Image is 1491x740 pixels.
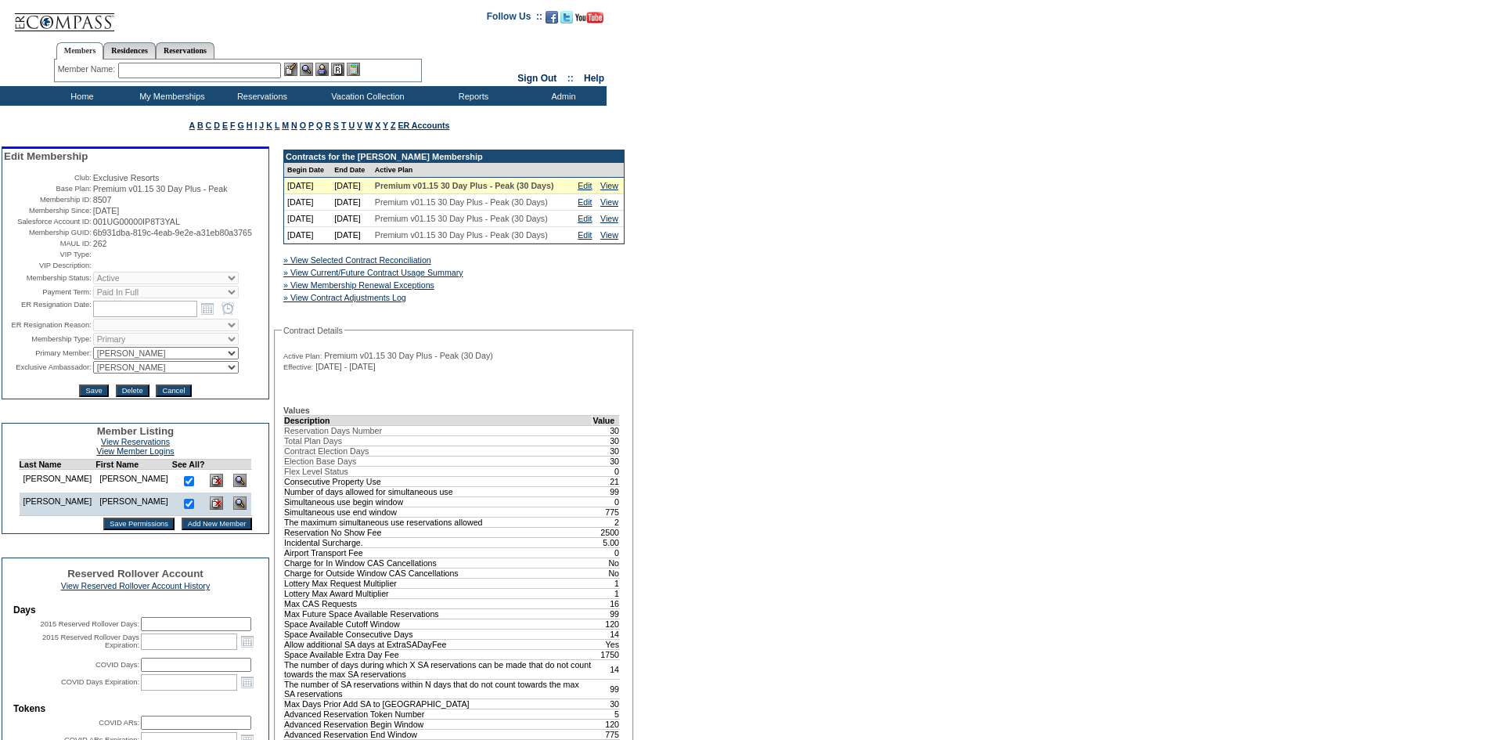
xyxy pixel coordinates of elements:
[575,16,603,25] a: Subscribe to our YouTube Channel
[284,436,342,446] span: Total Plan Days
[284,163,331,178] td: Begin Date
[375,181,554,190] span: Premium v01.15 30 Day Plus - Peak (30 Days)
[391,121,396,130] a: Z
[592,496,620,507] td: 0
[233,496,247,510] img: View Dashboard
[13,605,258,615] td: Days
[592,659,620,679] td: 14
[283,363,313,372] span: Effective:
[210,496,223,510] img: Delete
[592,517,620,527] td: 2
[284,558,592,568] td: Charge for In Window CAS Cancellations
[172,460,205,470] td: See All?
[592,527,620,537] td: 2500
[284,719,592,729] td: Advanced Reservation Begin Window
[210,474,223,487] img: Delete
[93,195,112,204] span: 8507
[487,9,542,28] td: Follow Us ::
[284,659,592,679] td: The number of days during which X SA reservations can be made that do not count towards the max S...
[103,42,156,59] a: Residences
[284,507,592,517] td: Simultaneous use end window
[592,547,620,558] td: 0
[219,300,236,317] a: Open the time view popup.
[284,150,624,163] td: Contracts for the [PERSON_NAME] Membership
[592,507,620,517] td: 775
[578,214,592,223] a: Edit
[4,173,92,182] td: Club:
[230,121,236,130] a: F
[427,86,517,106] td: Reports
[19,470,95,493] td: [PERSON_NAME]
[592,709,620,719] td: 5
[4,150,88,162] span: Edit Membership
[331,178,372,194] td: [DATE]
[331,194,372,211] td: [DATE]
[283,280,434,290] a: » View Membership Renewal Exceptions
[4,319,92,331] td: ER Resignation Reason:
[4,361,92,374] td: Exclusive Ambassador:
[239,673,256,691] a: Open the calendar popup.
[4,333,92,345] td: Membership Type:
[592,446,620,456] td: 30
[266,121,272,130] a: K
[95,661,139,669] label: COVID Days:
[331,211,372,227] td: [DATE]
[237,121,243,130] a: G
[284,629,592,639] td: Space Available Consecutive Days
[284,709,592,719] td: Advanced Reservation Token Number
[284,476,592,486] td: Consecutive Property Use
[375,121,380,130] a: X
[101,437,170,446] a: View Reservations
[592,456,620,466] td: 30
[592,608,620,619] td: 99
[284,415,592,425] td: Description
[56,42,104,60] a: Members
[284,588,592,598] td: Lottery Max Award Multiplier
[315,362,376,371] span: [DATE] - [DATE]
[600,230,618,240] a: View
[95,460,172,470] td: First Name
[239,633,256,650] a: Open the calendar popup.
[592,729,620,739] td: 775
[283,268,463,277] a: » View Current/Future Contract Usage Summary
[97,425,175,437] span: Member Listing
[331,63,344,76] img: Reservations
[592,435,620,446] td: 30
[592,639,620,649] td: Yes
[300,121,306,130] a: O
[282,121,289,130] a: M
[284,467,348,476] span: Flex Level Status
[284,496,592,507] td: Simultaneous use begin window
[19,493,95,516] td: [PERSON_NAME]
[341,121,347,130] a: T
[4,286,92,298] td: Payment Term:
[325,121,331,130] a: R
[61,678,139,686] label: COVID Days Expiration:
[331,163,372,178] td: End Date
[300,63,313,76] img: View
[316,121,322,130] a: Q
[4,184,92,193] td: Base Plan:
[156,384,191,397] input: Cancel
[284,608,592,619] td: Max Future Space Available Reservations
[592,649,620,659] td: 1750
[546,11,558,23] img: Become our fan on Facebook
[4,347,92,359] td: Primary Member:
[284,227,331,244] td: [DATE]
[99,719,139,727] label: COVID ARs:
[13,703,258,714] td: Tokens
[284,527,592,537] td: Reservation No Show Fee
[592,558,620,568] td: No
[517,73,556,84] a: Sign Out
[42,634,139,649] label: 2015 Reserved Rollover Days Expiration:
[284,568,592,578] td: Charge for Outside Window CAS Cancellations
[222,121,228,130] a: E
[375,197,548,207] span: Premium v01.15 30 Day Plus - Peak (30 Days)
[93,206,120,215] span: [DATE]
[4,239,92,248] td: MAUL ID:
[4,228,92,237] td: Membership GUID:
[61,581,211,590] a: View Reserved Rollover Account History
[592,598,620,608] td: 16
[283,406,310,415] b: Values
[4,272,92,284] td: Membership Status:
